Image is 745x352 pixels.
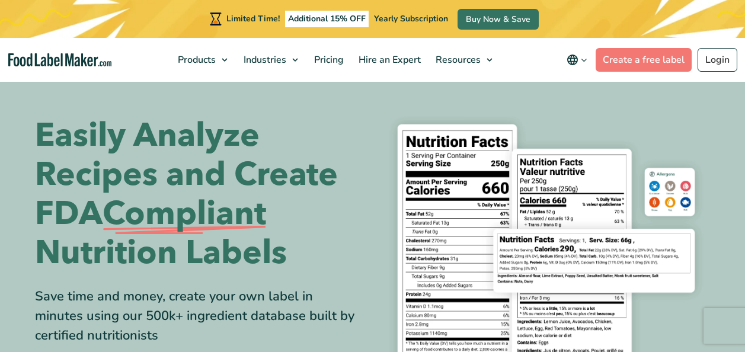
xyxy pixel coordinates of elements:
[103,194,266,233] span: Compliant
[171,38,234,82] a: Products
[226,13,280,24] span: Limited Time!
[35,116,364,273] h1: Easily Analyze Recipes and Create FDA Nutrition Labels
[355,53,422,66] span: Hire an Expert
[285,11,369,27] span: Additional 15% OFF
[307,38,348,82] a: Pricing
[351,38,426,82] a: Hire an Expert
[374,13,448,24] span: Yearly Subscription
[311,53,345,66] span: Pricing
[429,38,498,82] a: Resources
[35,287,364,345] div: Save time and money, create your own label in minutes using our 500k+ ingredient database built b...
[240,53,287,66] span: Industries
[236,38,304,82] a: Industries
[174,53,217,66] span: Products
[596,48,692,72] a: Create a free label
[458,9,539,30] a: Buy Now & Save
[432,53,482,66] span: Resources
[698,48,737,72] a: Login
